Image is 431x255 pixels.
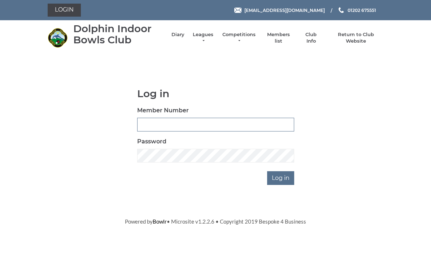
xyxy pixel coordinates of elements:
div: Dolphin Indoor Bowls Club [73,23,164,46]
a: Members list [263,31,293,44]
span: 01202 675551 [348,7,376,13]
img: Phone us [339,7,344,13]
h1: Log in [137,88,294,99]
img: Email [234,8,241,13]
a: Diary [171,31,184,38]
a: Login [48,4,81,17]
a: Phone us 01202 675551 [338,7,376,14]
span: [EMAIL_ADDRESS][DOMAIN_NAME] [244,7,325,13]
a: Leagues [192,31,214,44]
a: Bowlr [153,218,167,225]
label: Password [137,137,166,146]
a: Club Info [301,31,322,44]
img: Dolphin Indoor Bowls Club [48,28,68,48]
input: Log in [267,171,294,185]
a: Competitions [222,31,256,44]
span: Powered by • Microsite v1.2.2.6 • Copyright 2019 Bespoke 4 Business [125,218,306,225]
label: Member Number [137,106,189,115]
a: Email [EMAIL_ADDRESS][DOMAIN_NAME] [234,7,325,14]
a: Return to Club Website [329,31,383,44]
